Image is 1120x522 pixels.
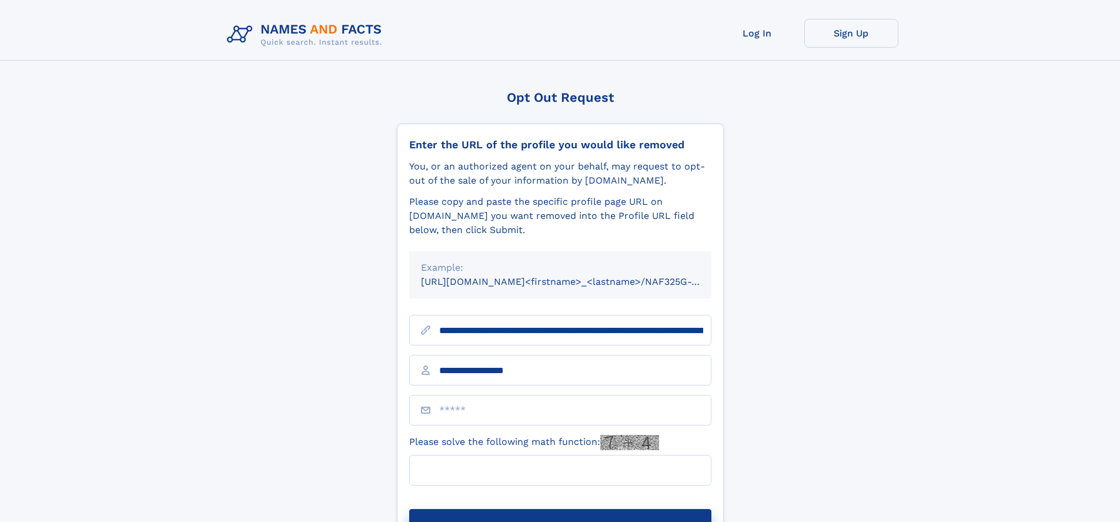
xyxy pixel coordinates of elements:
[421,276,734,287] small: [URL][DOMAIN_NAME]<firstname>_<lastname>/NAF325G-xxxxxxxx
[710,19,804,48] a: Log In
[409,435,659,450] label: Please solve the following math function:
[804,19,898,48] a: Sign Up
[409,159,711,188] div: You, or an authorized agent on your behalf, may request to opt-out of the sale of your informatio...
[409,195,711,237] div: Please copy and paste the specific profile page URL on [DOMAIN_NAME] you want removed into the Pr...
[409,138,711,151] div: Enter the URL of the profile you would like removed
[397,90,724,105] div: Opt Out Request
[222,19,392,51] img: Logo Names and Facts
[421,261,700,275] div: Example:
